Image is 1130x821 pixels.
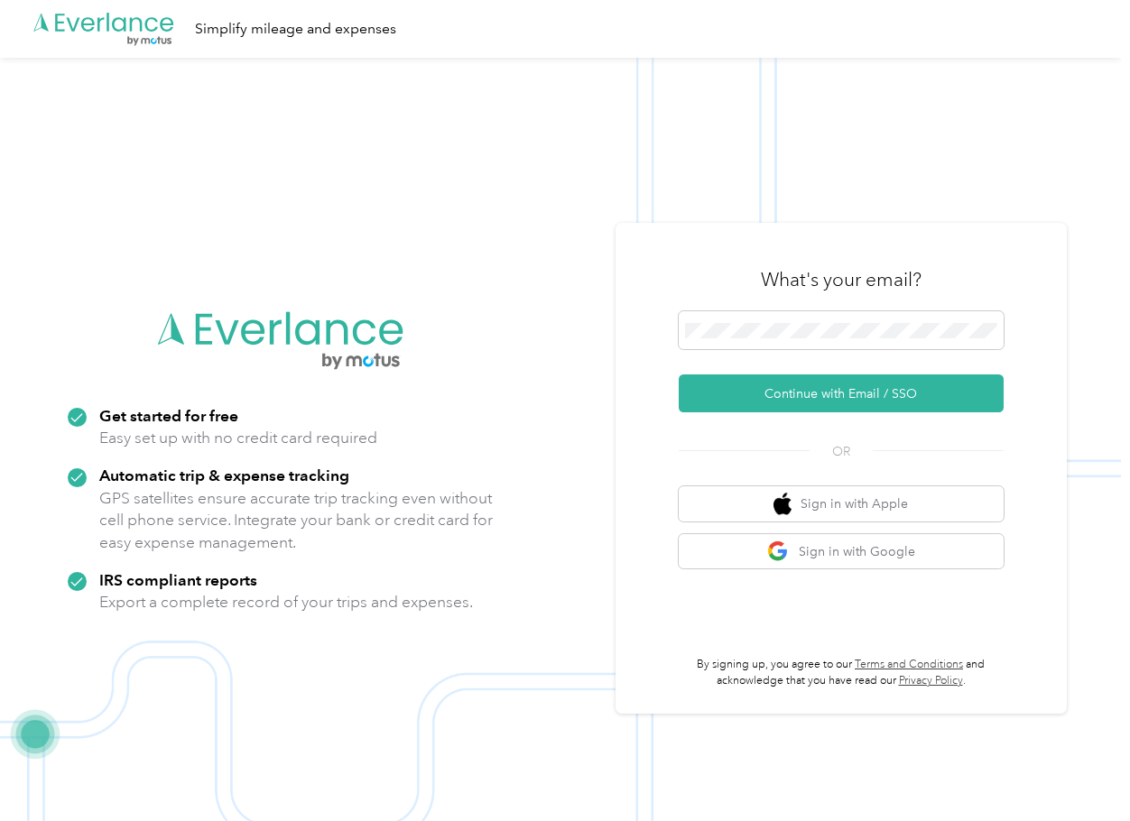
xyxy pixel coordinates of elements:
[679,534,1004,569] button: google logoSign in with Google
[679,374,1004,412] button: Continue with Email / SSO
[99,406,238,425] strong: Get started for free
[99,487,494,554] p: GPS satellites ensure accurate trip tracking even without cell phone service. Integrate your bank...
[99,591,473,613] p: Export a complete record of your trips and expenses.
[195,18,396,41] div: Simplify mileage and expenses
[761,267,922,292] h3: What's your email?
[773,493,792,515] img: apple logo
[99,466,349,484] strong: Automatic trip & expense tracking
[855,658,963,671] a: Terms and Conditions
[679,657,1004,688] p: By signing up, you agree to our and acknowledge that you have read our .
[1029,720,1130,821] iframe: Everlance-gr Chat Button Frame
[679,486,1004,521] button: apple logoSign in with Apple
[767,540,790,563] img: google logo
[99,570,257,589] strong: IRS compliant reports
[99,427,377,449] p: Easy set up with no credit card required
[899,674,963,687] a: Privacy Policy
[810,442,873,461] span: OR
